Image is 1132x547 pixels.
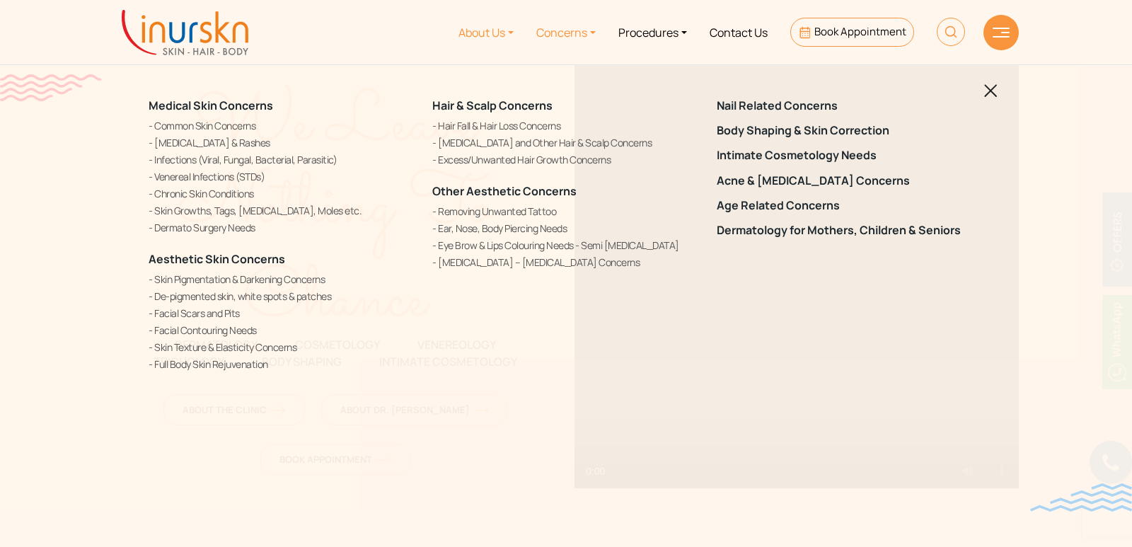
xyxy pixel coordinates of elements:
a: Full Body Skin Rejuvenation [149,357,415,372]
a: About Us [447,6,525,59]
a: Removing Unwanted Tattoo [432,204,699,219]
a: Common Skin Concerns [149,118,415,133]
a: Hair Fall & Hair Loss Concerns [432,118,699,133]
a: Facial Scars and Pits [149,306,415,321]
a: Chronic Skin Conditions [149,186,415,201]
a: Ear, Nose, Body Piercing Needs [432,221,699,236]
span: Book Appointment [814,24,906,39]
a: Skin Growths, Tags, [MEDICAL_DATA], Moles etc. [149,203,415,218]
a: Dermato Surgery Needs [149,220,415,235]
a: Skin Pigmentation & Darkening Concerns [149,272,415,287]
a: [MEDICAL_DATA] – [MEDICAL_DATA] Concerns [432,255,699,270]
img: hamLine.svg [993,28,1010,38]
img: bluewave [1030,483,1132,512]
a: De-pigmented skin, white spots & patches [149,289,415,304]
a: Procedures [607,6,698,59]
a: Aesthetic Skin Concerns [149,251,285,267]
a: Facial Contouring Needs [149,323,415,338]
img: HeaderSearch [937,18,965,46]
a: Book Appointment [790,18,914,47]
img: blackclosed [984,84,998,98]
a: Concerns [525,6,607,59]
a: Hair & Scalp Concerns [432,98,553,113]
a: Excess/Unwanted Hair Growth Concerns [432,152,699,167]
a: Acne & [MEDICAL_DATA] Concerns [717,174,983,188]
img: inurskn-logo [122,10,248,55]
a: Dermatology for Mothers, Children & Seniors [717,224,983,237]
a: Age Related Concerns [717,199,983,212]
a: Medical Skin Concerns [149,98,273,113]
a: Infections (Viral, Fungal, Bacterial, Parasitic) [149,152,415,167]
a: [MEDICAL_DATA] and Other Hair & Scalp Concerns [432,135,699,150]
a: [MEDICAL_DATA] & Rashes [149,135,415,150]
a: Skin Texture & Elasticity Concerns [149,340,415,355]
a: Nail Related Concerns [717,99,983,113]
a: Eye Brow & Lips Colouring Needs - Semi [MEDICAL_DATA] [432,238,699,253]
a: Body Shaping & Skin Correction [717,124,983,137]
a: Venereal Infections (STDs) [149,169,415,184]
a: Other Aesthetic Concerns [432,183,577,199]
a: Intimate Cosmetology Needs [717,149,983,162]
a: Contact Us [698,6,779,59]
